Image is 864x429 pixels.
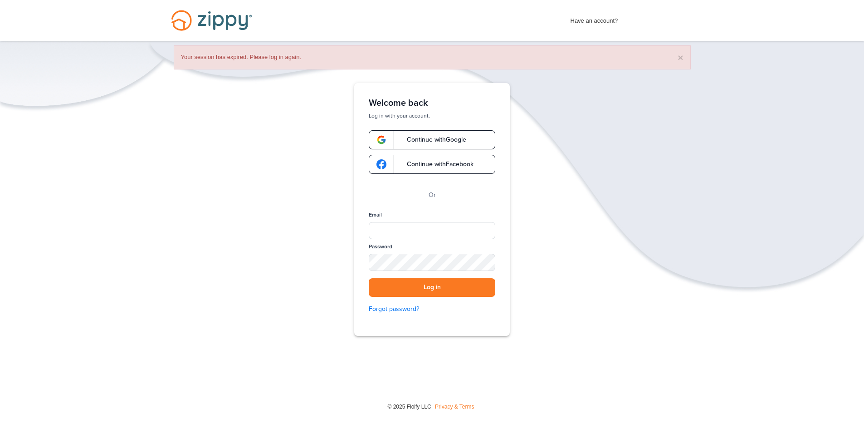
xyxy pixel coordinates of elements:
[369,130,495,149] a: google-logoContinue withGoogle
[174,45,691,69] div: Your session has expired. Please log in again.
[376,135,386,145] img: google-logo
[369,278,495,297] button: Log in
[369,254,495,271] input: Password
[429,190,436,200] p: Or
[435,404,474,410] a: Privacy & Terms
[398,137,466,143] span: Continue with Google
[369,211,382,219] label: Email
[571,11,618,26] span: Have an account?
[376,159,386,169] img: google-logo
[369,155,495,174] a: google-logoContinue withFacebook
[369,243,392,251] label: Password
[369,98,495,108] h1: Welcome back
[369,112,495,119] p: Log in with your account.
[369,222,495,239] input: Email
[369,304,495,314] a: Forgot password?
[678,53,683,62] button: ×
[398,161,473,168] span: Continue with Facebook
[387,404,431,410] span: © 2025 Floify LLC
